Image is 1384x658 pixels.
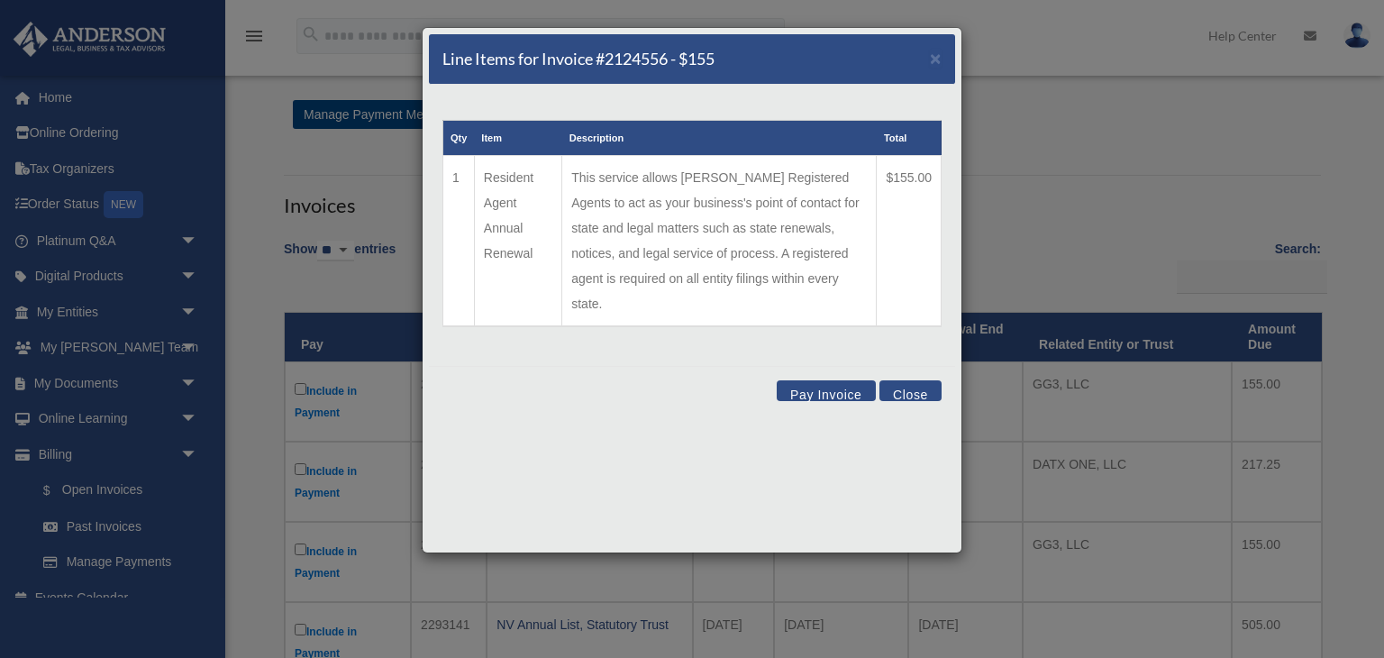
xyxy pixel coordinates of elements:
[474,156,561,327] td: Resident Agent Annual Renewal
[879,380,942,401] button: Close
[443,156,475,327] td: 1
[777,380,876,401] button: Pay Invoice
[877,121,942,156] th: Total
[443,121,475,156] th: Qty
[930,48,942,69] span: ×
[442,48,715,70] h5: Line Items for Invoice #2124556 - $155
[562,121,877,156] th: Description
[474,121,561,156] th: Item
[877,156,942,327] td: $155.00
[930,49,942,68] button: Close
[562,156,877,327] td: This service allows [PERSON_NAME] Registered Agents to act as your business's point of contact fo...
